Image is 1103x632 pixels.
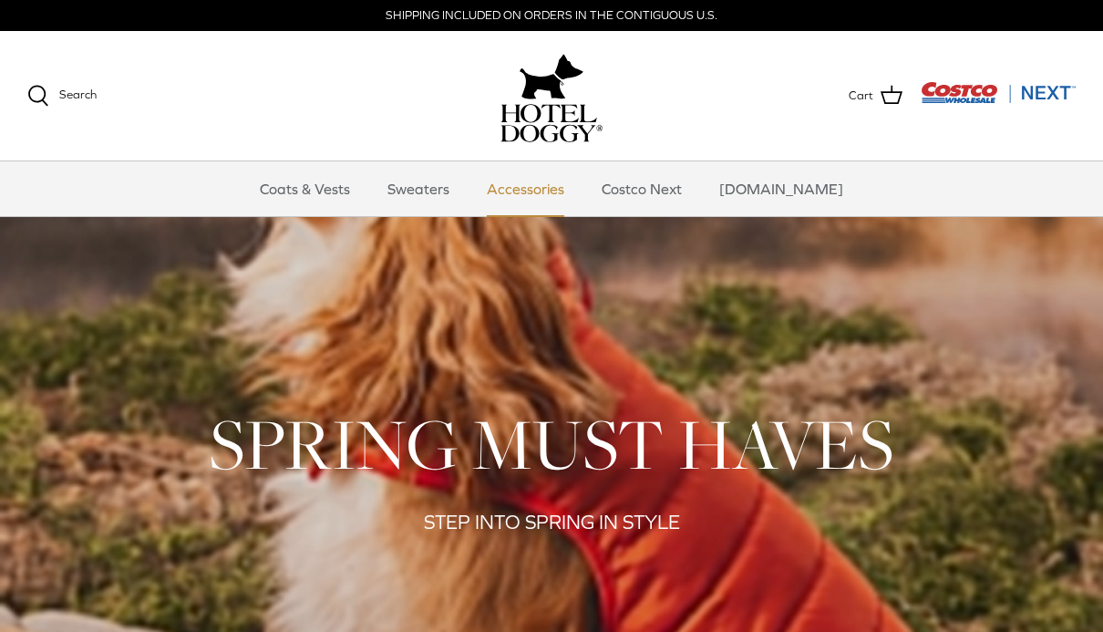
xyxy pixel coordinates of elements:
[27,85,97,107] a: Search
[243,161,366,216] a: Coats & Vests
[520,49,583,104] img: hoteldoggy.com
[27,399,1076,489] h1: SPRING MUST HAVES
[921,93,1076,107] a: Visit Costco Next
[470,161,581,216] a: Accessories
[849,84,902,108] a: Cart
[703,161,860,216] a: [DOMAIN_NAME]
[500,49,603,142] a: hoteldoggy.com hoteldoggycom
[921,81,1076,104] img: Costco Next
[187,507,916,539] div: STEP INTO SPRING IN STYLE
[59,88,97,101] span: Search
[500,104,603,142] img: hoteldoggycom
[585,161,698,216] a: Costco Next
[371,161,466,216] a: Sweaters
[849,87,873,106] span: Cart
